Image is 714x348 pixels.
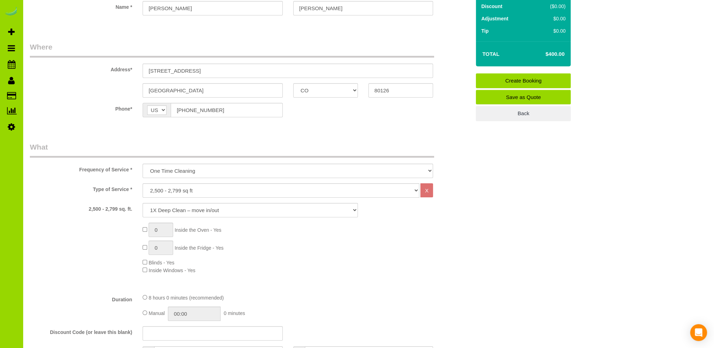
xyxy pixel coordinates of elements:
[143,83,282,98] input: City*
[476,106,571,121] a: Back
[25,294,137,303] label: Duration
[149,310,165,316] span: Manual
[149,260,174,265] span: Blinds - Yes
[476,90,571,105] a: Save as Quote
[533,3,566,10] div: ($0.00)
[524,51,564,57] h4: $400.00
[171,103,282,117] input: Phone*
[481,27,489,34] label: Tip
[25,64,137,73] label: Address*
[175,227,221,233] span: Inside the Oven - Yes
[143,1,282,15] input: First Name*
[175,245,223,251] span: Inside the Fridge - Yes
[224,310,245,316] span: 0 minutes
[25,103,137,112] label: Phone*
[481,15,508,22] label: Adjustment
[25,203,137,212] label: 2,500 - 2,799 sq. ft.
[476,73,571,88] a: Create Booking
[25,164,137,173] label: Frequency of Service *
[149,268,195,273] span: Inside Windows - Yes
[482,51,499,57] strong: Total
[25,1,137,11] label: Name *
[293,1,433,15] input: Last Name*
[30,142,434,158] legend: What
[533,27,566,34] div: $0.00
[30,42,434,58] legend: Where
[690,324,707,341] div: Open Intercom Messenger
[533,15,566,22] div: $0.00
[25,326,137,336] label: Discount Code (or leave this blank)
[149,295,224,301] span: 8 hours 0 minutes (recommended)
[25,183,137,193] label: Type of Service *
[368,83,433,98] input: Zip Code*
[4,7,18,17] img: Automaid Logo
[481,3,502,10] label: Discount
